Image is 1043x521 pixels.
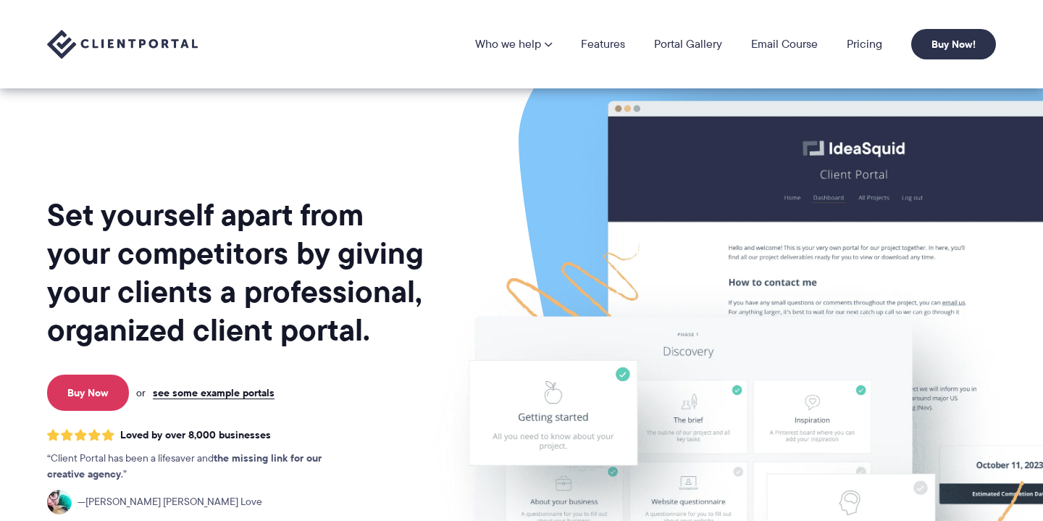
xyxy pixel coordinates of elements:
[153,386,275,399] a: see some example portals
[120,429,271,441] span: Loved by over 8,000 businesses
[475,38,552,50] a: Who we help
[136,386,146,399] span: or
[847,38,882,50] a: Pricing
[47,375,129,411] a: Buy Now
[911,29,996,59] a: Buy Now!
[47,450,322,482] strong: the missing link for our creative agency
[581,38,625,50] a: Features
[78,494,262,510] span: [PERSON_NAME] [PERSON_NAME] Love
[47,196,427,349] h1: Set yourself apart from your competitors by giving your clients a professional, organized client ...
[751,38,818,50] a: Email Course
[654,38,722,50] a: Portal Gallery
[47,451,351,483] p: Client Portal has been a lifesaver and .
